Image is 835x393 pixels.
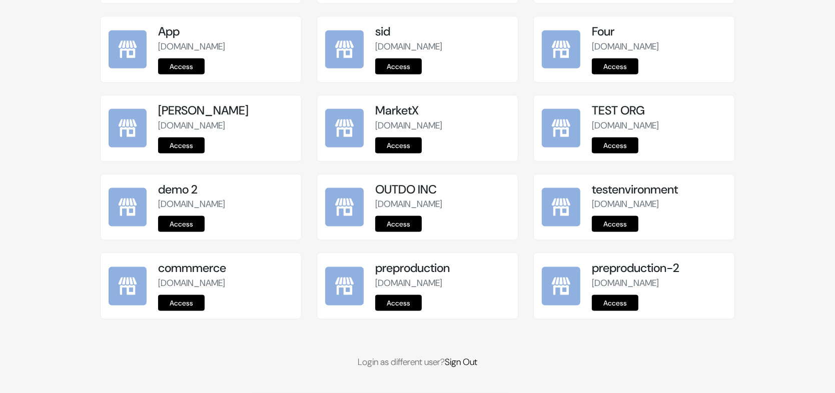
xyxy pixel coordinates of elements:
img: App [109,30,147,69]
p: [DOMAIN_NAME] [592,40,726,53]
a: Access [375,58,422,74]
p: [DOMAIN_NAME] [158,119,293,132]
h5: MarketX [375,103,510,118]
a: Access [158,137,205,153]
a: Access [592,295,638,311]
a: Access [375,137,422,153]
p: [DOMAIN_NAME] [158,40,293,53]
h5: App [158,24,293,39]
p: [DOMAIN_NAME] [375,40,510,53]
a: Access [375,216,422,232]
img: TEST ORG [542,109,580,147]
h5: testenvironment [592,182,726,197]
img: preproduction-2 [542,267,580,305]
h5: Four [592,24,726,39]
p: [DOMAIN_NAME] [375,276,510,290]
img: preproduction [325,267,364,305]
a: Sign Out [445,356,477,368]
img: commmerce [109,267,147,305]
p: [DOMAIN_NAME] [375,119,510,132]
img: OUTDO INC [325,188,364,226]
h5: [PERSON_NAME] [158,103,293,118]
a: Access [592,216,638,232]
img: Four [542,30,580,69]
img: sid [325,30,364,69]
a: Access [158,295,205,311]
img: MarketX [325,109,364,147]
a: Access [158,216,205,232]
h5: sid [375,24,510,39]
p: [DOMAIN_NAME] [592,197,726,211]
h5: OUTDO INC [375,182,510,197]
p: Login as different user? [100,355,735,369]
h5: commmerce [158,261,293,275]
img: testenvironment [542,188,580,226]
p: [DOMAIN_NAME] [592,119,726,132]
a: Access [592,58,638,74]
img: demo 2 [109,188,147,226]
img: kamal Da [109,109,147,147]
h5: preproduction [375,261,510,275]
a: Access [592,137,638,153]
h5: TEST ORG [592,103,726,118]
p: [DOMAIN_NAME] [158,197,293,211]
a: Access [158,58,205,74]
p: [DOMAIN_NAME] [375,197,510,211]
p: [DOMAIN_NAME] [592,276,726,290]
h5: demo 2 [158,182,293,197]
a: Access [375,295,422,311]
h5: preproduction-2 [592,261,726,275]
p: [DOMAIN_NAME] [158,276,293,290]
